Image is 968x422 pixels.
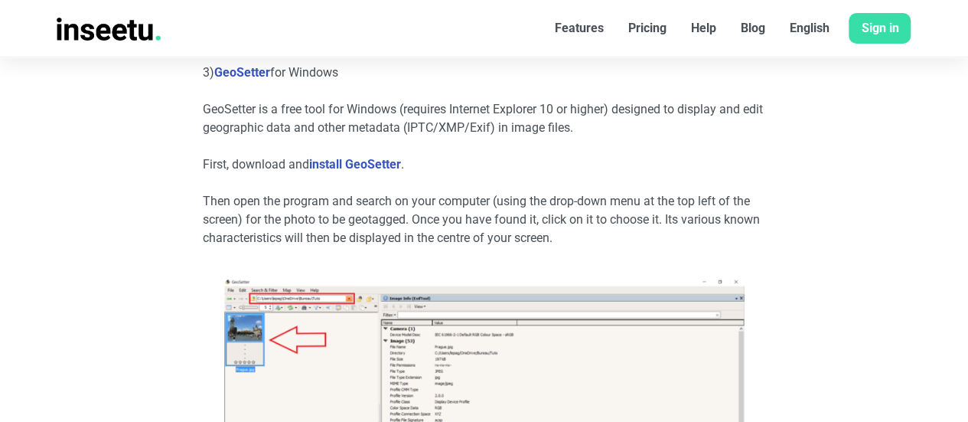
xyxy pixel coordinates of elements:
[690,21,715,35] font: Help
[203,100,766,137] p: GeoSetter is a free tool for Windows (requires Internet Explorer 10 or higher) designed to displa...
[728,13,777,44] a: Blog
[861,21,898,35] font: Sign in
[678,13,728,44] a: Help
[740,21,764,35] font: Blog
[542,13,615,44] a: Features
[554,21,603,35] font: Features
[849,13,911,44] a: Sign in
[214,65,270,80] a: GeoSetter
[777,13,841,44] a: English
[203,155,766,174] p: First, download and .
[615,13,678,44] a: Pricing
[57,18,161,41] img: INSEETU
[309,157,401,172] a: install GeoSetter
[203,192,766,247] p: Then open the program and search on your computer (using the drop-down menu at the top left of th...
[627,21,666,35] font: Pricing
[203,64,766,82] p: 3) for Windows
